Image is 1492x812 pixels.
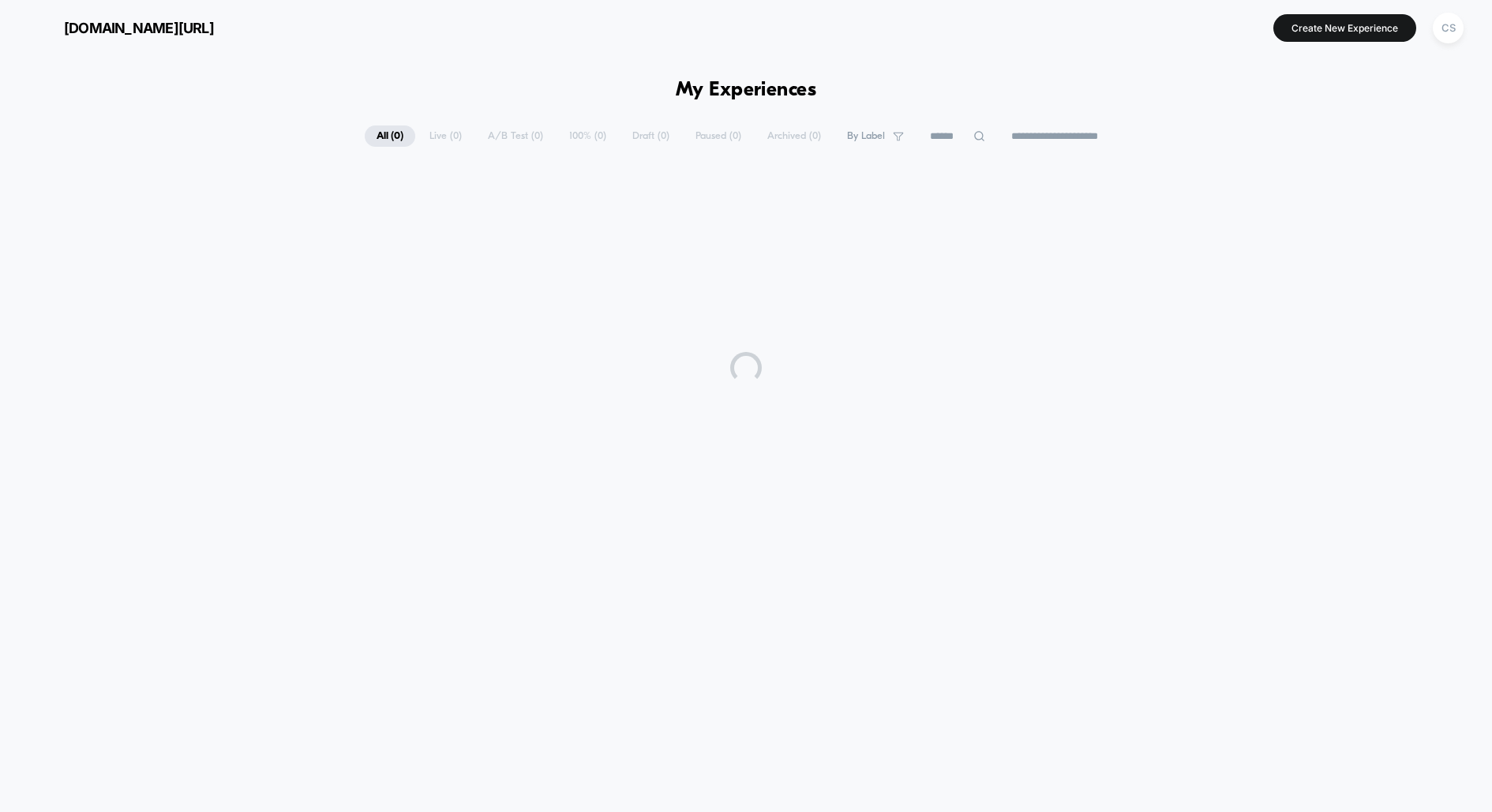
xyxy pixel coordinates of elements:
button: Create New Experience [1273,14,1416,42]
span: [DOMAIN_NAME][URL] [64,20,214,36]
span: All ( 0 ) [365,125,415,147]
h1: My Experiences [676,79,817,102]
span: By Label [847,130,885,142]
div: CS [1433,13,1464,43]
button: [DOMAIN_NAME][URL] [24,15,219,40]
button: CS [1428,12,1468,44]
